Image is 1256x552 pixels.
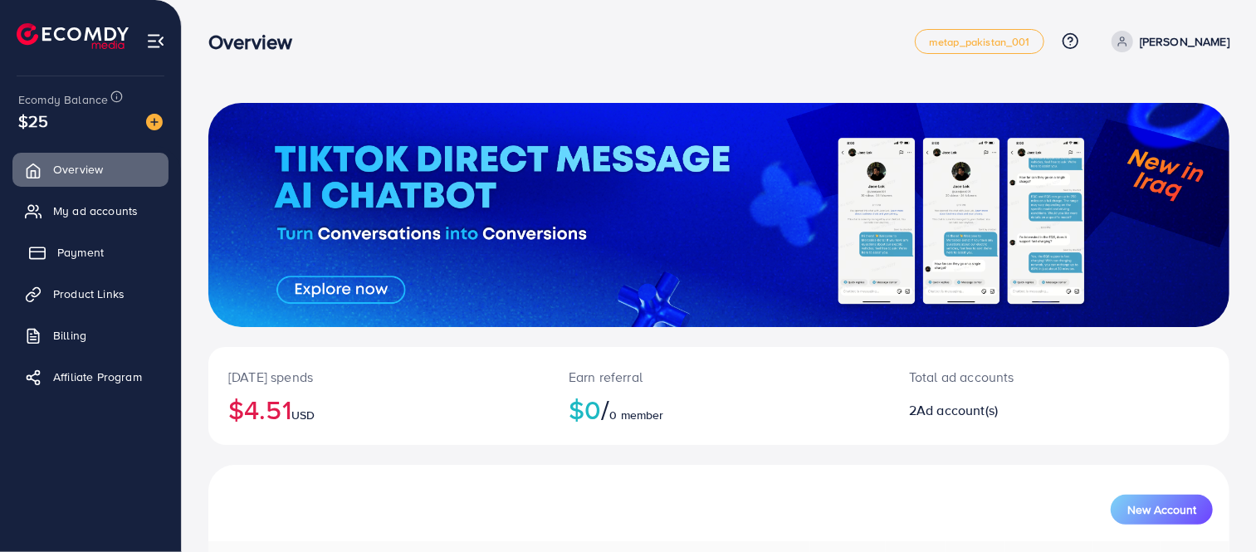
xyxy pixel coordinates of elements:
[208,30,305,54] h3: Overview
[1185,477,1244,540] iframe: Chat
[53,161,103,178] span: Overview
[146,114,163,130] img: image
[57,244,104,261] span: Payment
[915,29,1044,54] a: metap_pakistan_001
[12,360,169,393] a: Affiliate Program
[569,367,869,387] p: Earn referral
[12,319,169,352] a: Billing
[12,236,169,269] a: Payment
[18,91,108,108] span: Ecomdy Balance
[1127,504,1196,515] span: New Account
[53,369,142,385] span: Affiliate Program
[228,393,529,425] h2: $4.51
[18,109,48,133] span: $25
[601,390,609,428] span: /
[909,403,1125,418] h2: 2
[146,32,165,51] img: menu
[291,407,315,423] span: USD
[1105,31,1229,52] a: [PERSON_NAME]
[1111,495,1213,525] button: New Account
[610,407,664,423] span: 0 member
[53,286,125,302] span: Product Links
[909,367,1125,387] p: Total ad accounts
[12,153,169,186] a: Overview
[53,327,86,344] span: Billing
[916,401,998,419] span: Ad account(s)
[12,277,169,310] a: Product Links
[53,203,138,219] span: My ad accounts
[929,37,1030,47] span: metap_pakistan_001
[1140,32,1229,51] p: [PERSON_NAME]
[12,194,169,227] a: My ad accounts
[228,367,529,387] p: [DATE] spends
[17,23,129,49] img: logo
[569,393,869,425] h2: $0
